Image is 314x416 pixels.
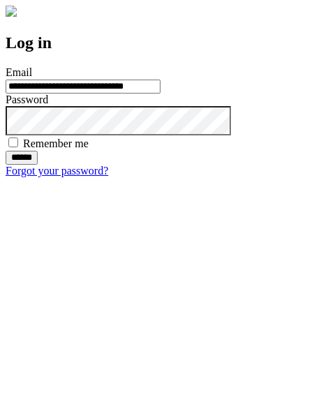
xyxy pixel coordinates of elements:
[6,94,48,105] label: Password
[6,66,32,78] label: Email
[6,165,108,177] a: Forgot your password?
[6,6,17,17] img: logo-4e3dc11c47720685a147b03b5a06dd966a58ff35d612b21f08c02c0306f2b779.png
[23,138,89,149] label: Remember me
[6,34,308,52] h2: Log in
